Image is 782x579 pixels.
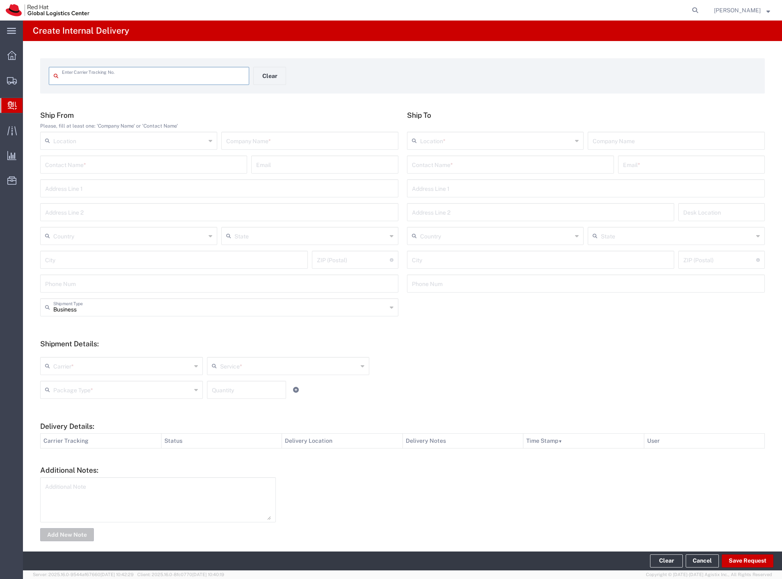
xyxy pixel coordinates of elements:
a: Cancel [686,554,719,568]
th: Delivery Location [282,434,403,449]
th: Status [161,434,282,449]
h5: Ship From [40,111,398,119]
img: logo [6,4,89,16]
h5: Ship To [407,111,765,119]
div: Please, fill at least one: 'Company Name' or 'Contact Name' [40,122,398,130]
a: Add Item [290,384,302,396]
h5: Delivery Details: [40,422,765,430]
span: Filip Lizuch [714,6,761,15]
span: Copyright © [DATE]-[DATE] Agistix Inc., All Rights Reserved [646,571,772,578]
span: [DATE] 10:42:29 [100,572,134,577]
th: Delivery Notes [402,434,523,449]
h5: Additional Notes: [40,466,765,474]
span: [DATE] 10:40:19 [192,572,224,577]
button: Save Request [722,554,773,568]
th: User [644,434,765,449]
h4: Create Internal Delivery [33,21,129,41]
th: Time Stamp [523,434,644,449]
button: [PERSON_NAME] [714,5,771,15]
h5: Shipment Details: [40,339,765,348]
table: Delivery Details: [40,433,765,449]
button: Clear [253,67,286,85]
th: Carrier Tracking [41,434,161,449]
span: Client: 2025.16.0-8fc0770 [137,572,224,577]
button: Clear [650,554,683,568]
span: Server: 2025.16.0-9544af67660 [33,572,134,577]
